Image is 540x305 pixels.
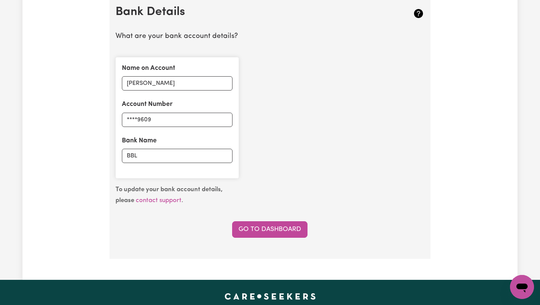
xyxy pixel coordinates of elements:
[115,186,223,204] small: .
[122,63,175,73] label: Name on Account
[136,197,181,204] a: contact support
[510,275,534,299] iframe: Button to launch messaging window
[115,186,223,204] b: To update your bank account details, please
[225,293,316,299] a: Careseekers home page
[122,113,232,127] input: e.g. 000123456
[115,31,424,42] p: What are your bank account details?
[115,5,373,19] h2: Bank Details
[122,100,172,109] label: Account Number
[122,76,232,91] input: Holly Peers
[232,221,307,238] a: Go to Dashboard
[122,136,157,146] label: Bank Name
